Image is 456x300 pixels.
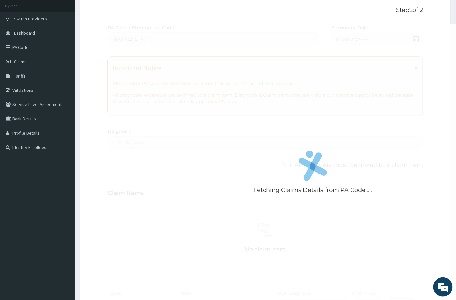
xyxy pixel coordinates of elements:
[14,73,26,79] span: Tariffs
[14,16,47,22] span: Switch Providers
[14,30,35,36] span: Dashboard
[3,177,124,200] textarea: Type your message and hit 'Enter'
[108,7,423,14] p: Step 2 of 2
[34,36,109,45] div: Chat with us now
[253,186,372,195] p: Fetching Claims Details from PA Code.....
[38,82,90,147] span: We're online!
[12,32,26,49] img: d_794563401_company_1708531726252_794563401
[14,59,27,65] span: Claims
[106,3,122,19] div: Minimize live chat window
